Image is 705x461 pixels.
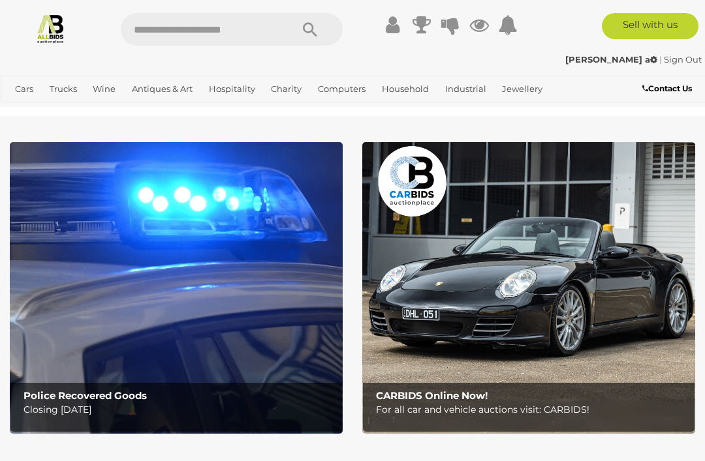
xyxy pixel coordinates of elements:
a: [PERSON_NAME] a [565,54,659,65]
b: Police Recovered Goods [23,389,147,402]
img: CARBIDS Online Now! [362,142,695,434]
a: Industrial [440,78,492,100]
strong: [PERSON_NAME] a [565,54,657,65]
a: CARBIDS Online Now! CARBIDS Online Now! For all car and vehicle auctions visit: CARBIDS! [362,142,695,434]
a: Contact Us [642,82,695,96]
a: Charity [266,78,307,100]
a: Jewellery [497,78,548,100]
span: | [659,54,662,65]
a: Trucks [44,78,82,100]
b: CARBIDS Online Now! [376,389,488,402]
a: Cars [10,78,39,100]
img: Allbids.com.au [35,13,66,44]
a: Office [10,100,45,121]
a: Sell with us [602,13,699,39]
p: Closing [DATE] [23,402,336,418]
a: Antiques & Art [127,78,198,100]
a: Computers [313,78,371,100]
a: [GEOGRAPHIC_DATA] [93,100,196,121]
a: Household [377,78,434,100]
a: Wine [87,78,121,100]
a: Sports [51,100,88,121]
a: Police Recovered Goods Police Recovered Goods Closing [DATE] [10,142,343,434]
b: Contact Us [642,83,692,93]
p: For all car and vehicle auctions visit: CARBIDS! [376,402,688,418]
img: Police Recovered Goods [10,142,343,434]
a: Hospitality [204,78,260,100]
a: Sign Out [664,54,702,65]
button: Search [277,13,343,46]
